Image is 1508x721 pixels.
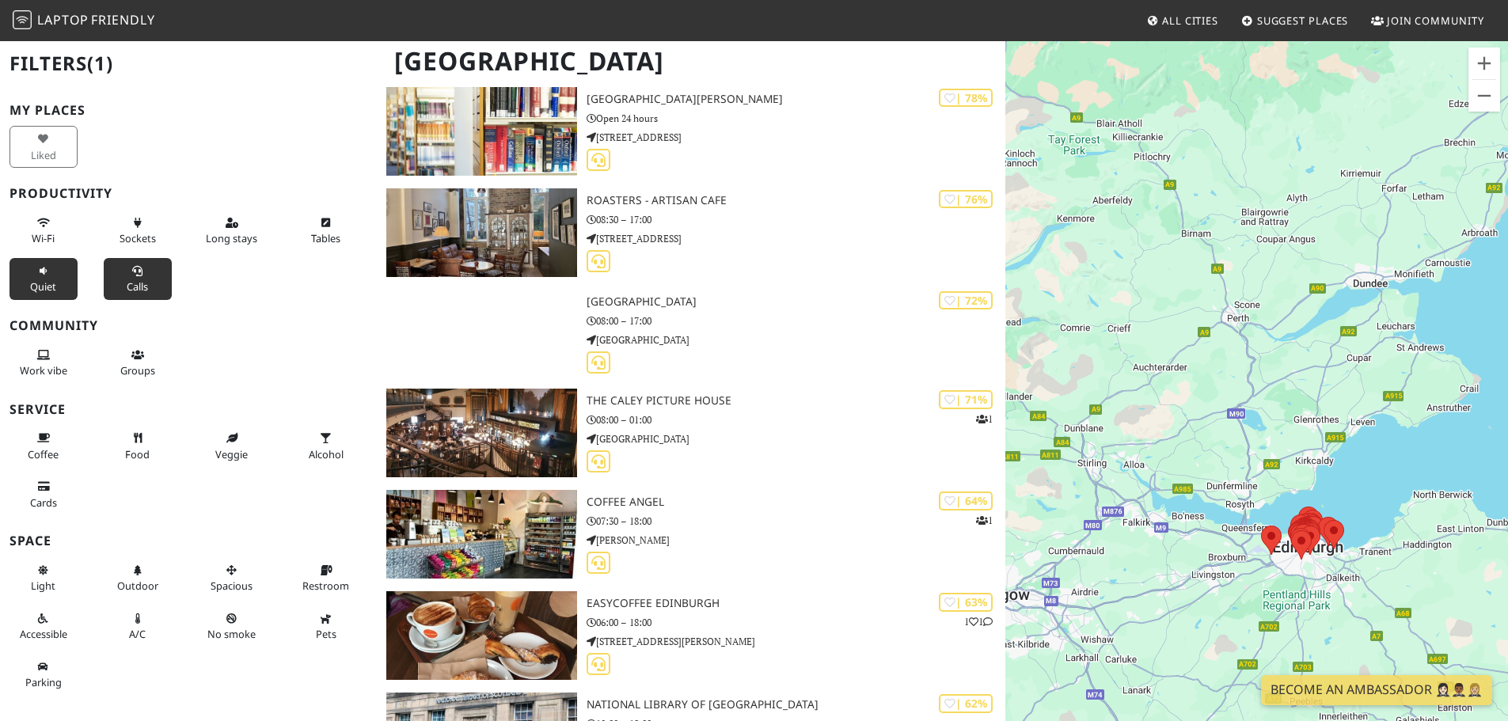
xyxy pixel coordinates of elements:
[9,186,367,201] h3: Productivity
[9,210,78,252] button: Wi-Fi
[292,210,360,252] button: Tables
[120,231,156,245] span: Power sockets
[9,40,367,88] h2: Filters
[20,627,67,641] span: Accessible
[9,557,78,599] button: Light
[1257,13,1349,28] span: Suggest Places
[587,313,1005,328] p: 08:00 – 17:00
[377,389,1005,477] a: The Caley Picture House | 71% 1 The Caley Picture House 08:00 – 01:00 [GEOGRAPHIC_DATA]
[20,363,67,378] span: People working
[31,579,55,593] span: Natural light
[198,425,266,467] button: Veggie
[386,389,577,477] img: The Caley Picture House
[587,597,1005,610] h3: easyCoffee Edinburgh
[292,557,360,599] button: Restroom
[382,40,1002,83] h1: [GEOGRAPHIC_DATA]
[91,11,154,28] span: Friendly
[292,425,360,467] button: Alcohol
[964,614,993,629] p: 1 1
[9,425,78,467] button: Coffee
[302,579,349,593] span: Restroom
[9,654,78,696] button: Parking
[386,87,577,176] img: Edinburgh Napier University Library
[9,473,78,515] button: Cards
[13,10,32,29] img: LaptopFriendly
[9,402,367,417] h3: Service
[37,11,89,28] span: Laptop
[129,627,146,641] span: Air conditioned
[386,188,577,277] img: Roasters - Artisan Cafe
[587,295,1005,309] h3: [GEOGRAPHIC_DATA]
[587,431,1005,446] p: [GEOGRAPHIC_DATA]
[976,513,993,528] p: 1
[939,390,993,408] div: | 71%
[25,675,62,689] span: Parking
[117,579,158,593] span: Outdoor area
[9,605,78,647] button: Accessible
[386,490,577,579] img: Coffee Angel
[587,194,1005,207] h3: Roasters - Artisan Cafe
[104,425,172,467] button: Food
[207,627,256,641] span: Smoke free
[587,533,1005,548] p: [PERSON_NAME]
[587,212,1005,227] p: 08:30 – 17:00
[30,279,56,294] span: Quiet
[1140,6,1225,35] a: All Cities
[87,50,113,76] span: (1)
[13,7,155,35] a: LaptopFriendly LaptopFriendly
[377,87,1005,176] a: Edinburgh Napier University Library | 78% [GEOGRAPHIC_DATA][PERSON_NAME] Open 24 hours [STREET_AD...
[587,231,1005,246] p: [STREET_ADDRESS]
[939,491,993,510] div: | 64%
[311,231,340,245] span: Work-friendly tables
[211,579,253,593] span: Spacious
[9,258,78,300] button: Quiet
[309,447,344,461] span: Alcohol
[316,627,336,641] span: Pet friendly
[125,447,150,461] span: Food
[9,103,367,118] h3: My Places
[377,290,1005,376] a: | 72% [GEOGRAPHIC_DATA] 08:00 – 17:00 [GEOGRAPHIC_DATA]
[120,363,155,378] span: Group tables
[587,615,1005,630] p: 06:00 – 18:00
[104,557,172,599] button: Outdoor
[377,188,1005,277] a: Roasters - Artisan Cafe | 76% Roasters - Artisan Cafe 08:30 – 17:00 [STREET_ADDRESS]
[587,394,1005,408] h3: The Caley Picture House
[9,533,367,548] h3: Space
[1468,47,1500,79] button: Zoom in
[32,231,55,245] span: Stable Wi-Fi
[104,605,172,647] button: A/C
[198,210,266,252] button: Long stays
[198,557,266,599] button: Spacious
[1162,13,1218,28] span: All Cities
[939,190,993,208] div: | 76%
[28,447,59,461] span: Coffee
[206,231,257,245] span: Long stays
[587,634,1005,649] p: [STREET_ADDRESS][PERSON_NAME]
[104,210,172,252] button: Sockets
[1387,13,1484,28] span: Join Community
[127,279,148,294] span: Video/audio calls
[587,495,1005,509] h3: Coffee Angel
[587,332,1005,347] p: [GEOGRAPHIC_DATA]
[1235,6,1355,35] a: Suggest Places
[939,291,993,309] div: | 72%
[587,412,1005,427] p: 08:00 – 01:00
[1468,80,1500,112] button: Zoom out
[587,111,1005,126] p: Open 24 hours
[292,605,360,647] button: Pets
[9,342,78,384] button: Work vibe
[377,591,1005,680] a: easyCoffee Edinburgh | 63% 11 easyCoffee Edinburgh 06:00 – 18:00 [STREET_ADDRESS][PERSON_NAME]
[104,258,172,300] button: Calls
[377,490,1005,579] a: Coffee Angel | 64% 1 Coffee Angel 07:30 – 18:00 [PERSON_NAME]
[198,605,266,647] button: No smoke
[1365,6,1491,35] a: Join Community
[587,698,1005,712] h3: National Library of [GEOGRAPHIC_DATA]
[976,412,993,427] p: 1
[104,342,172,384] button: Groups
[587,130,1005,145] p: [STREET_ADDRESS]
[939,694,993,712] div: | 62%
[30,495,57,510] span: Credit cards
[215,447,248,461] span: Veggie
[9,318,367,333] h3: Community
[939,593,993,611] div: | 63%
